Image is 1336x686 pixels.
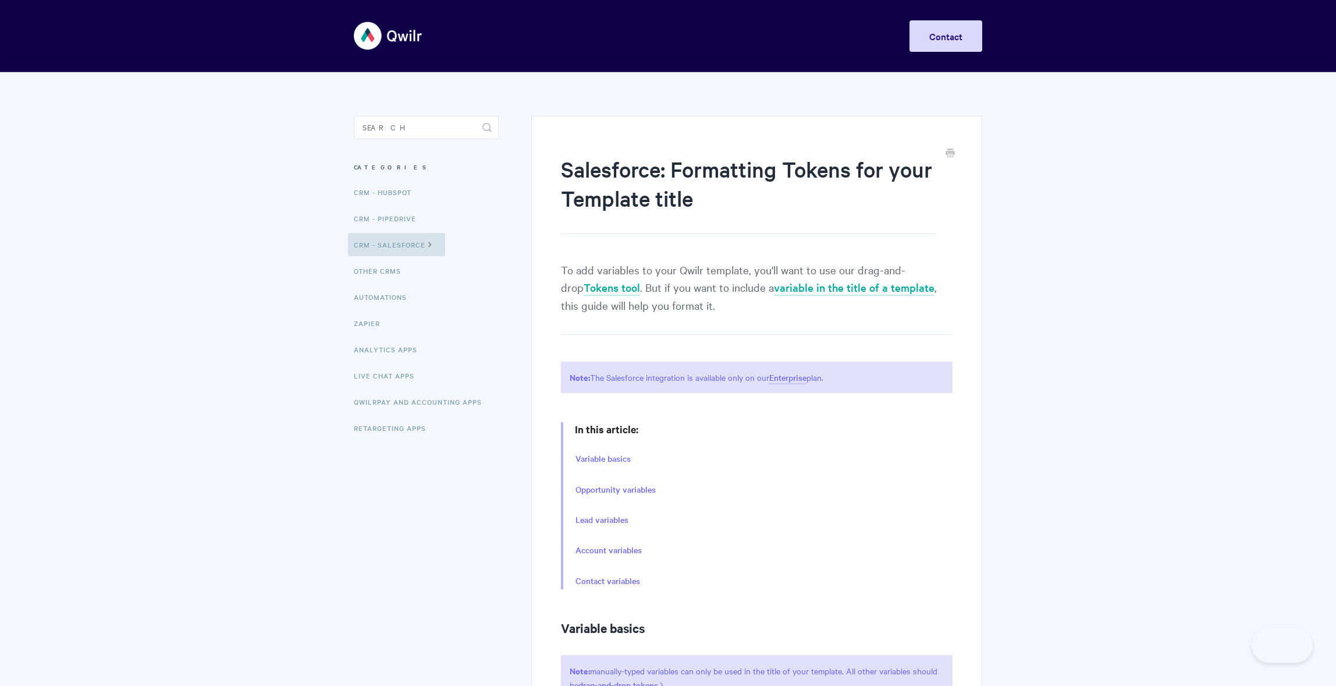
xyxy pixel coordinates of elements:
strong: Note: [570,371,590,383]
strong: In this article: [575,422,638,436]
a: Zapier [354,312,389,335]
a: Lead variables [575,514,628,526]
a: Contact variables [575,575,640,588]
a: QwilrPay and Accounting Apps [354,390,491,413]
a: Other CRMs [354,259,410,282]
a: Contact [909,20,982,52]
a: Tokens tool [584,280,640,296]
a: CRM - HubSpot [354,181,420,204]
a: Analytics Apps [354,338,426,361]
p: To add variables to your Qwilr template, you'll want to use our drag-and-drop . But if you want t... [561,261,953,335]
a: Variable basics [575,452,631,465]
h2: Variable basics [561,618,953,637]
a: variable in the title of a template [774,280,935,296]
p: The Salesforce integration is available only on our plan. [561,362,953,393]
input: Search [354,116,499,139]
a: Retargeting Apps [354,416,435,440]
a: Print this Article [946,147,955,160]
iframe: Toggle Customer Support [1252,628,1313,663]
h3: Categories [354,157,499,178]
strong: Note: [570,664,590,677]
a: Account variables [575,544,642,557]
a: Opportunity variables [575,483,656,496]
a: Enterprise [769,372,806,384]
a: CRM - Pipedrive [354,207,425,230]
a: Automations [354,285,415,309]
h1: Salesforce: Formatting Tokens for your Template title [561,154,935,234]
a: CRM - Salesforce [348,233,445,256]
img: Qwilr Help Center [354,14,423,58]
a: Live Chat Apps [354,364,423,387]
